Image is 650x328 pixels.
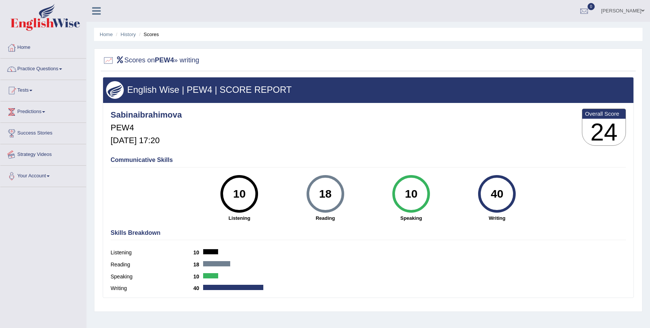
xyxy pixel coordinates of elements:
label: Reading [111,261,193,269]
h2: Scores on » writing [103,55,199,66]
li: Scores [137,31,159,38]
a: Success Stories [0,123,86,142]
label: Speaking [111,273,193,281]
h4: Skills Breakdown [111,230,626,236]
strong: Reading [286,215,364,222]
img: wings.png [106,81,124,99]
a: Strategy Videos [0,144,86,163]
a: Practice Questions [0,59,86,77]
h4: Sabinaibrahimova [111,110,182,119]
div: 10 [397,178,425,210]
span: 0 [588,3,595,10]
a: Home [100,32,113,37]
b: Overall Score [585,110,623,117]
div: 10 [226,178,253,210]
a: Home [0,37,86,56]
strong: Speaking [372,215,450,222]
label: Writing [111,284,193,292]
a: History [121,32,136,37]
h3: English Wise | PEW4 | SCORE REPORT [106,85,630,95]
h4: Communicative Skills [111,157,626,163]
b: PEW4 [155,56,174,64]
strong: Listening [200,215,278,222]
a: Tests [0,80,86,99]
strong: Writing [458,215,536,222]
a: Your Account [0,166,86,184]
a: Predictions [0,101,86,120]
h3: 24 [582,119,626,146]
div: 18 [311,178,339,210]
b: 18 [193,261,203,268]
b: 10 [193,249,203,255]
b: 40 [193,285,203,291]
div: 40 [483,178,511,210]
label: Listening [111,249,193,257]
h5: PEW4 [111,123,182,132]
h5: [DATE] 17:20 [111,136,182,145]
b: 10 [193,274,203,280]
